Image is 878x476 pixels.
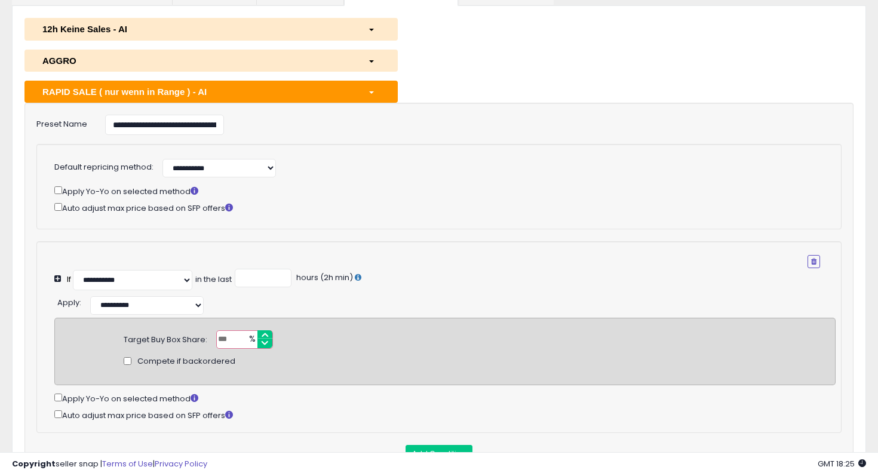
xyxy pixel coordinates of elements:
[57,297,79,308] span: Apply
[811,258,816,265] i: Remove Condition
[155,458,207,469] a: Privacy Policy
[242,331,261,349] span: %
[57,293,81,309] div: :
[124,330,207,346] div: Target Buy Box Share:
[818,458,866,469] span: 2025-09-17 18:25 GMT
[54,184,820,198] div: Apply Yo-Yo on selected method
[54,162,154,173] label: Default repricing method:
[12,458,56,469] strong: Copyright
[33,23,359,35] div: 12h Keine Sales - AI
[24,18,398,40] button: 12h Keine Sales - AI
[24,81,398,103] button: RAPID SALE ( nur wenn in Range ) - AI
[27,115,96,130] label: Preset Name
[406,445,472,463] button: Add Condition
[54,408,836,422] div: Auto adjust max price based on SFP offers
[33,85,359,98] div: RAPID SALE ( nur wenn in Range ) - AI
[102,458,153,469] a: Terms of Use
[294,272,353,283] span: hours (2h min)
[33,54,359,67] div: AGGRO
[12,459,207,470] div: seller snap | |
[195,274,232,285] div: in the last
[137,356,235,367] span: Compete if backordered
[24,50,398,72] button: AGGRO
[54,201,820,214] div: Auto adjust max price based on SFP offers
[54,391,836,405] div: Apply Yo-Yo on selected method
